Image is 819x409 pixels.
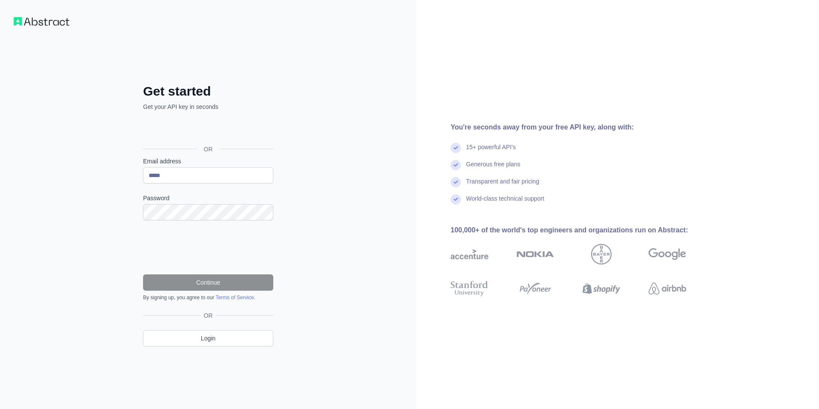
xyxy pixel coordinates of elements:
[143,157,273,165] label: Email address
[583,279,620,298] img: shopify
[143,330,273,346] a: Login
[451,194,461,204] img: check mark
[143,294,273,301] div: By signing up, you agree to our .
[591,244,612,265] img: bayer
[143,102,273,111] p: Get your API key in seconds
[451,143,461,153] img: check mark
[451,244,488,265] img: accenture
[451,122,714,132] div: You're seconds away from your free API key, along with:
[200,311,216,320] span: OR
[143,84,273,99] h2: Get started
[14,17,69,26] img: Workflow
[197,145,220,153] span: OR
[466,194,544,211] div: World-class technical support
[649,244,686,265] img: google
[451,160,461,170] img: check mark
[143,274,273,291] button: Continue
[451,177,461,187] img: check mark
[143,231,273,264] iframe: reCAPTCHA
[466,143,516,160] div: 15+ powerful API's
[517,244,554,265] img: nokia
[143,194,273,202] label: Password
[466,177,539,194] div: Transparent and fair pricing
[451,225,714,235] div: 100,000+ of the world's top engineers and organizations run on Abstract:
[139,120,276,139] iframe: Sign in with Google Button
[451,279,488,298] img: stanford university
[466,160,520,177] div: Generous free plans
[517,279,554,298] img: payoneer
[649,279,686,298] img: airbnb
[215,295,254,301] a: Terms of Service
